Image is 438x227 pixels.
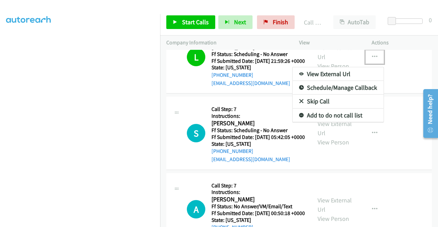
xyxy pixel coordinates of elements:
[187,200,205,218] h1: A
[187,124,205,142] div: The call is yet to be attempted
[187,124,205,142] h1: S
[293,67,384,81] a: View External Url
[418,86,438,141] iframe: Resource Center
[293,95,384,108] a: Skip Call
[293,81,384,95] a: Schedule/Manage Callback
[187,200,205,218] div: The call is yet to be attempted
[293,109,384,122] a: Add to do not call list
